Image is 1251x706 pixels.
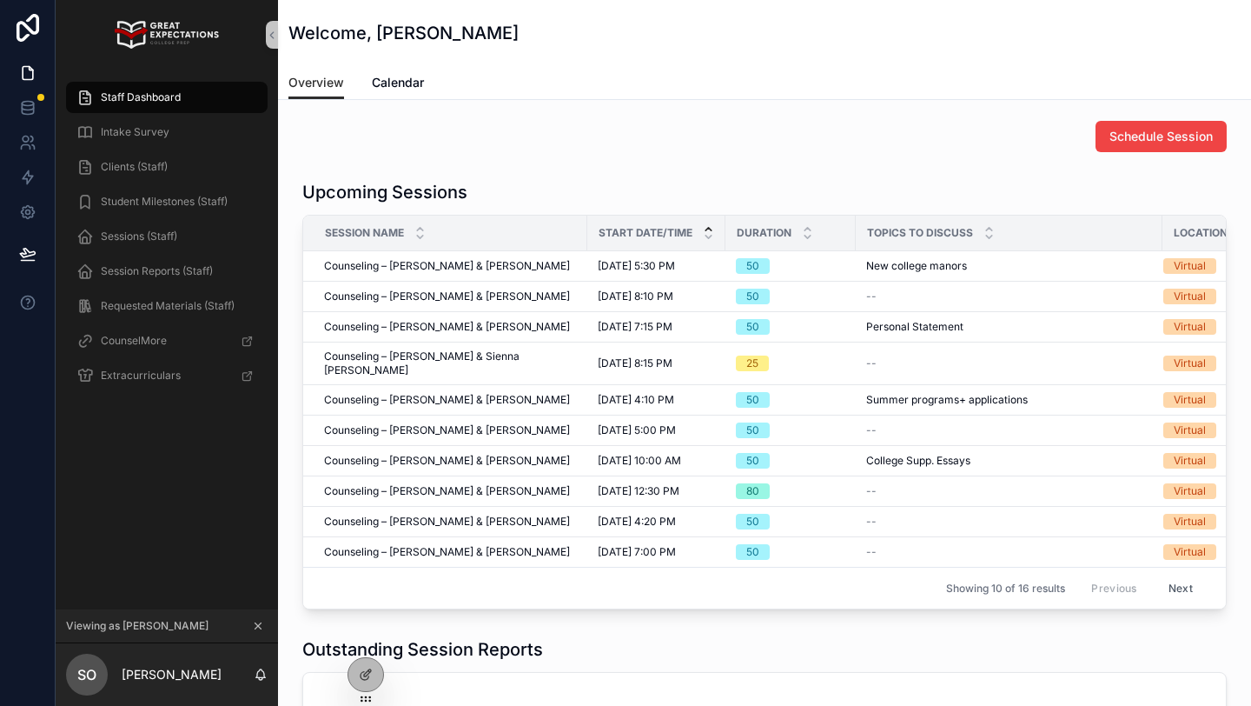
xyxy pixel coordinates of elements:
[101,160,168,174] span: Clients (Staff)
[1174,423,1206,438] div: Virtual
[1174,453,1206,469] div: Virtual
[324,423,570,437] span: Counseling – [PERSON_NAME] & [PERSON_NAME]
[56,70,278,414] div: scrollable content
[101,369,181,383] span: Extracurriculars
[866,515,877,529] span: --
[1174,319,1206,335] div: Virtual
[866,290,877,303] span: --
[1174,544,1206,560] div: Virtual
[598,515,676,529] span: [DATE] 4:20 PM
[66,360,268,391] a: Extracurriculars
[115,21,218,49] img: App logo
[746,483,759,499] div: 80
[598,290,673,303] span: [DATE] 8:10 PM
[598,423,676,437] span: [DATE] 5:00 PM
[66,151,268,183] a: Clients (Staff)
[66,256,268,287] a: Session Reports (Staff)
[66,82,268,113] a: Staff Dashboard
[866,454,970,468] span: College Supp. Essays
[1174,483,1206,499] div: Virtual
[101,125,169,139] span: Intake Survey
[598,259,675,273] span: [DATE] 5:30 PM
[1156,575,1205,602] button: Next
[66,325,268,356] a: CounselMore
[866,320,963,334] span: Personal Statement
[866,393,1028,407] span: Summer programs+ applications
[302,180,467,204] h1: Upcoming Sessions
[746,544,759,560] div: 50
[746,423,759,438] div: 50
[66,117,268,148] a: Intake Survey
[737,226,791,240] span: Duration
[1174,514,1206,529] div: Virtual
[66,290,268,322] a: Requested Materials (Staff)
[598,484,679,498] span: [DATE] 12:30 PM
[746,289,759,304] div: 50
[866,356,877,370] span: --
[288,67,344,100] a: Overview
[324,320,570,334] span: Counseling – [PERSON_NAME] & [PERSON_NAME]
[372,67,424,102] a: Calendar
[867,226,973,240] span: Topics to discuss
[324,545,570,559] span: Counseling – [PERSON_NAME] & [PERSON_NAME]
[1095,121,1227,152] button: Schedule Session
[101,90,181,104] span: Staff Dashboard
[866,484,877,498] span: --
[866,423,877,437] span: --
[101,334,167,348] span: CounselMore
[101,299,235,313] span: Requested Materials (Staff)
[598,545,676,559] span: [DATE] 7:00 PM
[324,350,577,377] span: Counseling – [PERSON_NAME] & Sienna [PERSON_NAME]
[324,259,570,273] span: Counseling – [PERSON_NAME] & [PERSON_NAME]
[324,484,570,498] span: Counseling – [PERSON_NAME] & [PERSON_NAME]
[324,393,570,407] span: Counseling – [PERSON_NAME] & [PERSON_NAME]
[66,221,268,252] a: Sessions (Staff)
[946,582,1065,596] span: Showing 10 of 16 results
[122,666,222,683] p: [PERSON_NAME]
[77,664,96,685] span: SO
[746,356,758,371] div: 25
[1174,226,1228,240] span: Location
[598,356,672,370] span: [DATE] 8:15 PM
[288,74,344,91] span: Overview
[324,454,570,468] span: Counseling – [PERSON_NAME] & [PERSON_NAME]
[66,619,208,633] span: Viewing as [PERSON_NAME]
[746,392,759,408] div: 50
[598,393,674,407] span: [DATE] 4:10 PM
[599,226,692,240] span: Start Date/Time
[598,454,681,468] span: [DATE] 10:00 AM
[324,290,570,303] span: Counseling – [PERSON_NAME] & [PERSON_NAME]
[325,226,404,240] span: Session Name
[101,230,177,243] span: Sessions (Staff)
[866,545,877,559] span: --
[746,514,759,529] div: 50
[1109,128,1213,145] span: Schedule Session
[288,21,519,45] h1: Welcome, [PERSON_NAME]
[101,195,228,209] span: Student Milestones (Staff)
[66,186,268,217] a: Student Milestones (Staff)
[324,515,570,529] span: Counseling – [PERSON_NAME] & [PERSON_NAME]
[598,320,672,334] span: [DATE] 7:15 PM
[866,259,967,273] span: New college manors
[1174,289,1206,304] div: Virtual
[746,453,759,469] div: 50
[1174,258,1206,274] div: Virtual
[746,258,759,274] div: 50
[302,637,543,662] h1: Outstanding Session Reports
[101,264,213,278] span: Session Reports (Staff)
[372,74,424,91] span: Calendar
[1174,392,1206,408] div: Virtual
[1174,356,1206,371] div: Virtual
[746,319,759,335] div: 50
